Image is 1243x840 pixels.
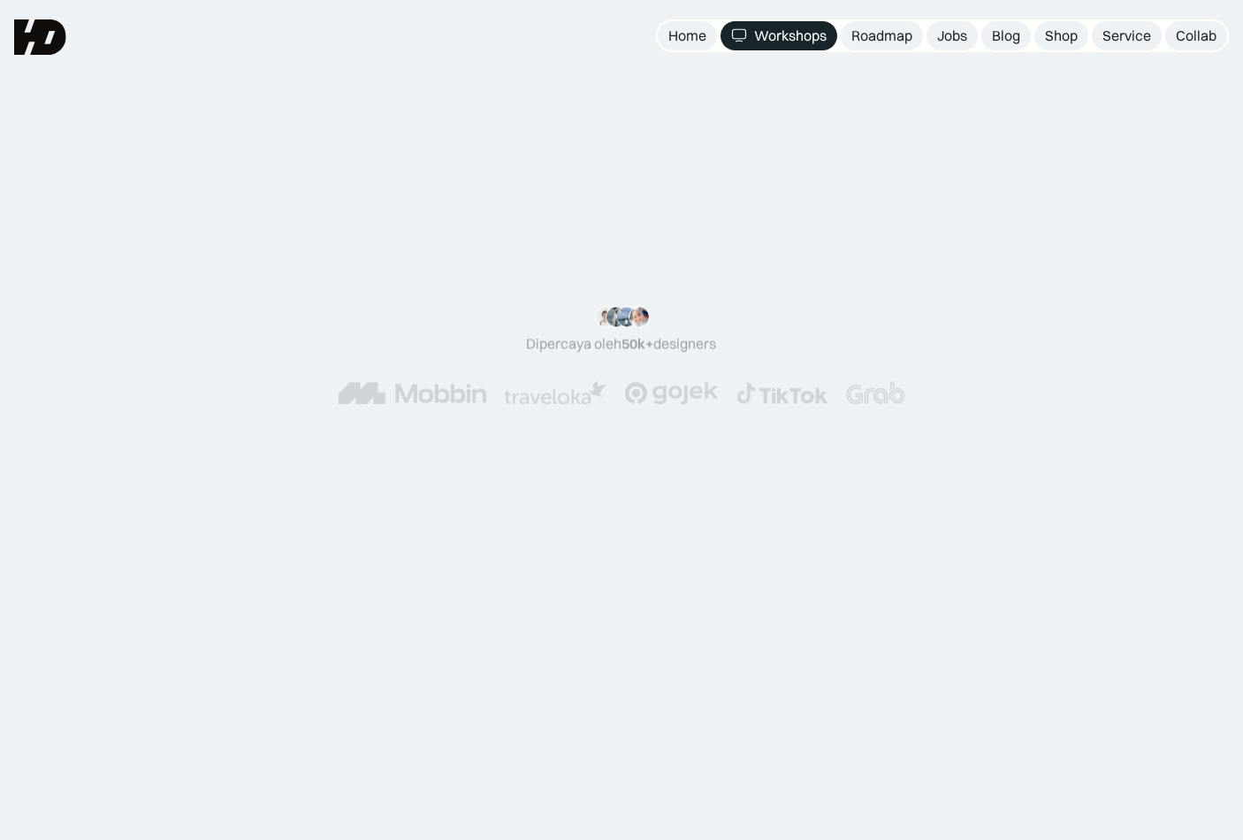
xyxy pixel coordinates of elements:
a: Roadmap [841,21,923,50]
div: Home [668,27,706,45]
div: Blog [992,27,1020,45]
a: Home [658,21,717,50]
a: Collab [1165,21,1227,50]
div: Dipercaya oleh designers [527,334,717,353]
div: Service [1102,27,1151,45]
a: Jobs [927,21,978,50]
span: 50k+ [622,334,654,352]
a: Service [1092,21,1162,50]
a: Shop [1034,21,1088,50]
div: Roadmap [851,27,912,45]
div: Jobs [937,27,967,45]
div: Workshops [754,27,827,45]
a: Blog [981,21,1031,50]
div: Collab [1176,27,1216,45]
div: Shop [1045,27,1078,45]
a: Workshops [721,21,837,50]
